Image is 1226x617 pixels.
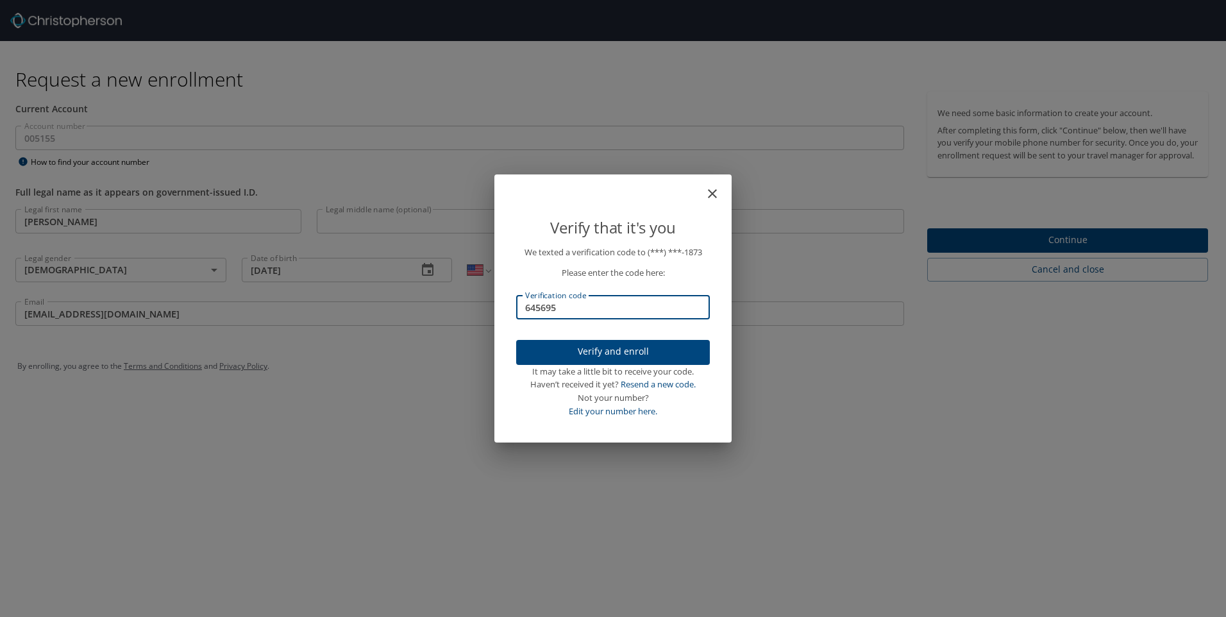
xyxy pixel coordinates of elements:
a: Edit your number here. [569,405,657,417]
div: Not your number? [516,391,710,405]
span: Verify and enroll [526,344,700,360]
button: Verify and enroll [516,340,710,365]
p: Verify that it's you [516,216,710,240]
p: Please enter the code here: [516,266,710,280]
div: Haven’t received it yet? [516,378,710,391]
button: close [711,180,726,195]
div: It may take a little bit to receive your code. [516,365,710,378]
a: Resend a new code. [621,378,696,390]
p: We texted a verification code to (***) ***- 1873 [516,246,710,259]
